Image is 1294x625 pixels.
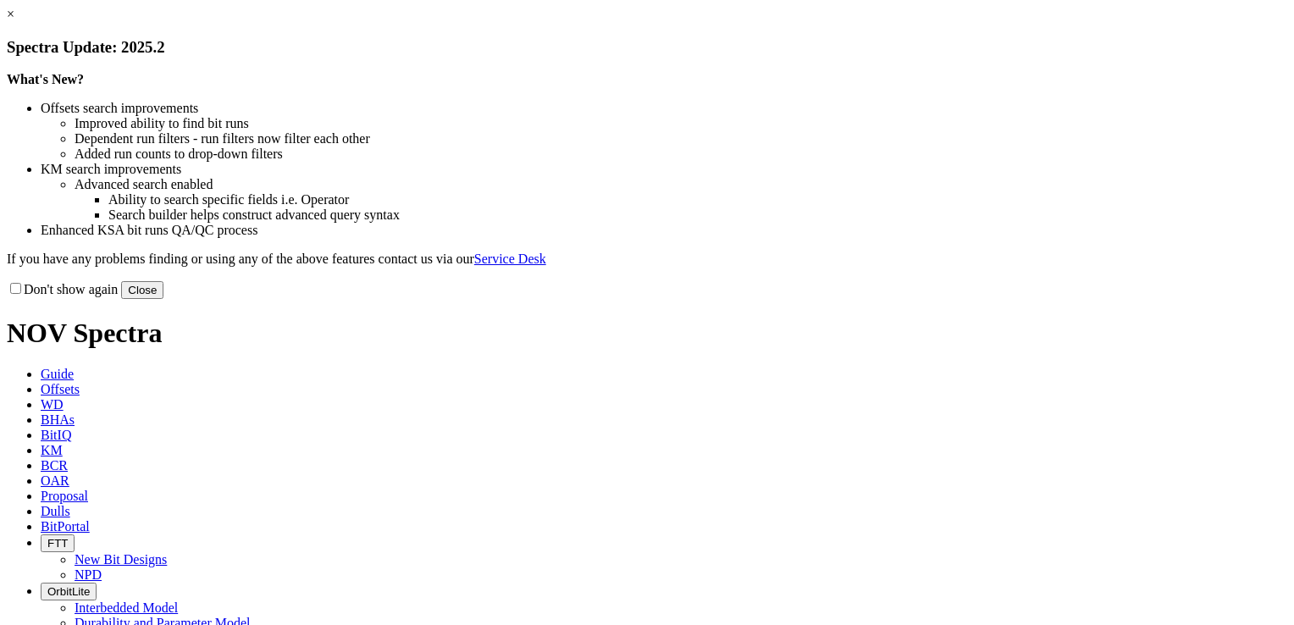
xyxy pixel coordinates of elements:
[41,367,74,381] span: Guide
[41,519,90,534] span: BitPortal
[75,131,1287,147] li: Dependent run filters - run filters now filter each other
[41,458,68,473] span: BCR
[41,504,70,518] span: Dulls
[7,282,118,296] label: Don't show again
[7,38,1287,57] h3: Spectra Update: 2025.2
[7,318,1287,349] h1: NOV Spectra
[41,412,75,427] span: BHAs
[41,489,88,503] span: Proposal
[41,397,64,412] span: WD
[75,567,102,582] a: NPD
[7,72,84,86] strong: What's New?
[41,473,69,488] span: OAR
[41,443,63,457] span: KM
[121,281,163,299] button: Close
[7,252,1287,267] p: If you have any problems finding or using any of the above features contact us via our
[7,7,14,21] a: ×
[75,600,178,615] a: Interbedded Model
[75,116,1287,131] li: Improved ability to find bit runs
[75,177,1287,192] li: Advanced search enabled
[75,147,1287,162] li: Added run counts to drop-down filters
[108,192,1287,207] li: Ability to search specific fields i.e. Operator
[41,382,80,396] span: Offsets
[47,585,90,598] span: OrbitLite
[41,101,1287,116] li: Offsets search improvements
[41,223,1287,238] li: Enhanced KSA bit runs QA/QC process
[47,537,68,550] span: FTT
[41,428,71,442] span: BitIQ
[474,252,546,266] a: Service Desk
[41,162,1287,177] li: KM search improvements
[75,552,167,567] a: New Bit Designs
[108,207,1287,223] li: Search builder helps construct advanced query syntax
[10,283,21,294] input: Don't show again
